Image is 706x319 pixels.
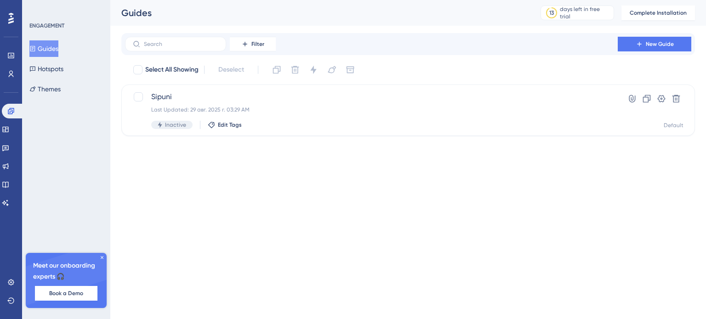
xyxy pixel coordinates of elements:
div: ENGAGEMENT [29,22,64,29]
button: New Guide [618,37,691,51]
div: days left in free trial [560,6,611,20]
button: Edit Tags [208,121,242,129]
div: Default [664,122,683,129]
span: Deselect [218,64,244,75]
span: Meet our onboarding experts 🎧 [33,260,99,282]
button: Deselect [210,62,252,78]
span: Filter [251,40,264,48]
button: Complete Installation [621,6,695,20]
button: Book a Demo [35,286,97,301]
span: Edit Tags [218,121,242,129]
span: Complete Installation [630,9,687,17]
span: Select All Showing [145,64,199,75]
span: New Guide [646,40,674,48]
span: Inactive [165,121,186,129]
div: Guides [121,6,518,19]
div: 13 [549,9,554,17]
span: Book a Demo [49,290,83,297]
div: Last Updated: 29 авг. 2025 г. 03:29 AM [151,106,592,113]
button: Guides [29,40,58,57]
span: Sipuni [151,91,592,102]
button: Themes [29,81,61,97]
button: Hotspots [29,61,63,77]
button: Filter [230,37,276,51]
input: Search [144,41,218,47]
